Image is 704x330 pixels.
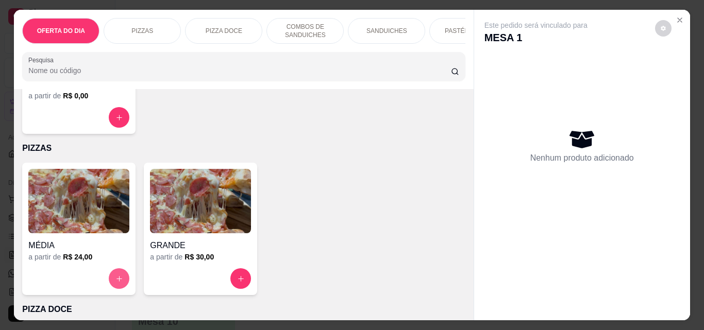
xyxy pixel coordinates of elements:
[150,169,251,233] img: product-image
[655,20,672,37] button: decrease-product-quantity
[275,23,335,39] p: COMBOS DE SANDUICHES
[37,27,85,35] p: OFERTA DO DIA
[150,252,251,262] div: a partir de
[109,107,129,128] button: increase-product-quantity
[484,30,588,45] p: MESA 1
[28,65,451,76] input: Pesquisa
[150,239,251,252] h4: GRANDE
[445,27,491,35] p: PASTÉIS (14cm)
[63,91,88,101] h6: R$ 0,00
[484,20,588,30] p: Este pedido será vinculado para
[366,27,407,35] p: SANDUICHES
[206,27,242,35] p: PIZZA DOCE
[63,252,92,262] h6: R$ 24,00
[28,252,129,262] div: a partir de
[22,303,465,316] p: PIZZA DOCE
[131,27,153,35] p: PIZZAS
[530,152,634,164] p: Nenhum produto adicionado
[28,169,129,233] img: product-image
[672,12,688,28] button: Close
[109,268,129,289] button: increase-product-quantity
[28,91,129,101] div: a partir de
[230,268,251,289] button: increase-product-quantity
[22,142,465,154] p: PIZZAS
[28,239,129,252] h4: MÉDIA
[185,252,214,262] h6: R$ 30,00
[28,56,57,64] label: Pesquisa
